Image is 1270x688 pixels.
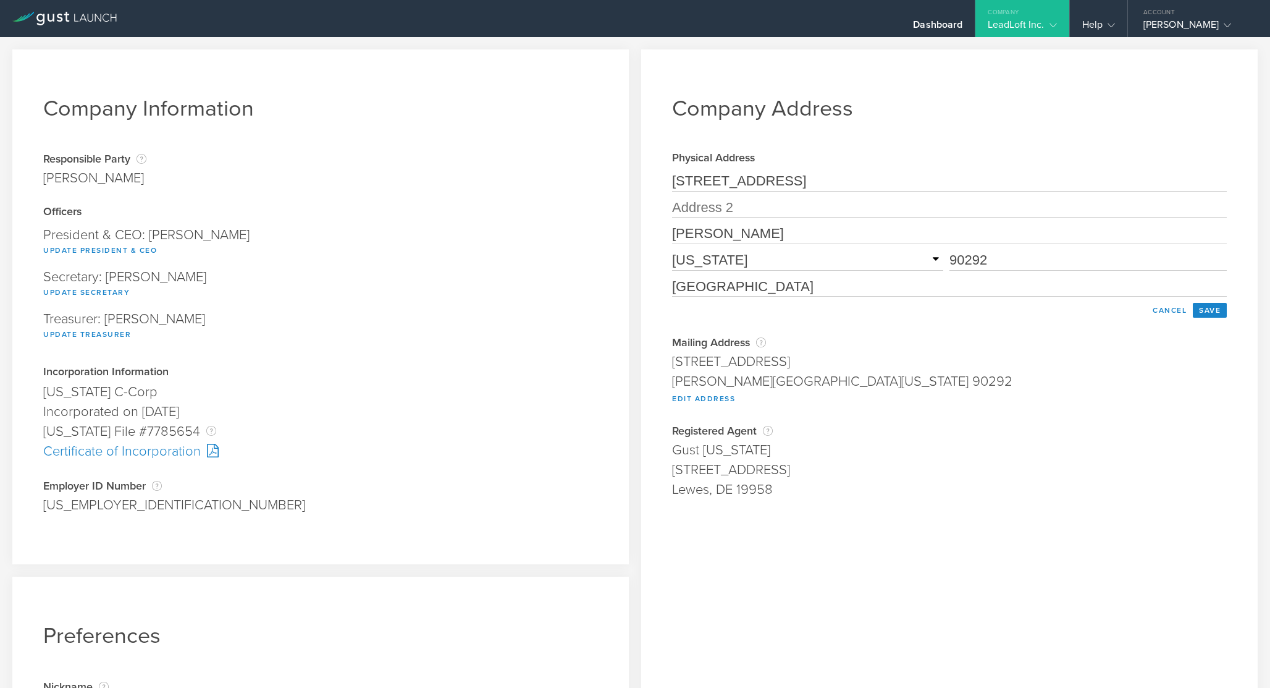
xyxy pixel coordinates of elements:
h1: Preferences [43,622,598,649]
button: Update President & CEO [43,243,157,258]
div: Incorporation Information [43,367,598,379]
div: Treasurer: [PERSON_NAME] [43,306,598,348]
div: Employer ID Number [43,480,598,492]
button: Cancel [1146,303,1193,318]
div: Lewes, DE 19958 [672,480,1227,499]
div: [STREET_ADDRESS] [672,352,1227,372]
div: [STREET_ADDRESS] [672,460,1227,480]
div: Physical Address [672,153,1227,165]
button: Update Treasurer [43,327,131,342]
div: LeadLoft Inc. [988,19,1056,37]
div: Incorporated on [DATE] [43,402,598,422]
h1: Company Address [672,95,1227,122]
input: Zip Code [949,251,1227,271]
div: Responsible Party [43,153,146,165]
div: President & CEO: [PERSON_NAME] [43,222,598,264]
input: Address [672,172,1227,192]
div: Help [1082,19,1115,37]
div: Gust [US_STATE] [672,440,1227,460]
div: [PERSON_NAME][GEOGRAPHIC_DATA][US_STATE] 90292 [672,372,1227,391]
div: [US_EMPLOYER_IDENTIFICATION_NUMBER] [43,495,598,515]
h1: Company Information [43,95,598,122]
iframe: Chat Widget [1208,629,1270,688]
div: [US_STATE] File #7785654 [43,422,598,441]
input: Address 2 [672,198,1227,218]
div: [US_STATE] C-Corp [43,382,598,402]
input: City [672,224,1227,244]
div: Officers [43,206,598,219]
div: [PERSON_NAME] [43,168,146,188]
div: Dashboard [913,19,962,37]
div: Secretary: [PERSON_NAME] [43,264,598,306]
button: Update Secretary [43,285,130,300]
div: Certificate of Incorporation [43,441,598,461]
div: Mailing Address [672,336,1227,349]
input: County [672,277,1227,297]
div: Registered Agent [672,425,1227,437]
div: [PERSON_NAME] [1143,19,1248,37]
button: Edit Address [672,391,735,406]
button: Save [1193,303,1227,318]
